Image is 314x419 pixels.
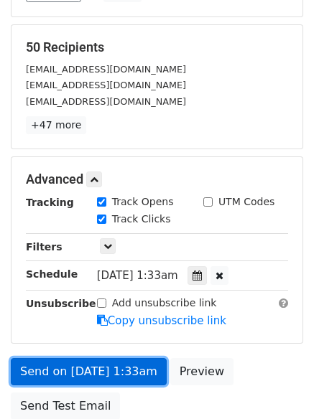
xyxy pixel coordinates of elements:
[26,80,186,90] small: [EMAIL_ADDRESS][DOMAIN_NAME]
[97,269,178,282] span: [DATE] 1:33am
[11,358,167,385] a: Send on [DATE] 1:33am
[26,96,186,107] small: [EMAIL_ADDRESS][DOMAIN_NAME]
[26,241,63,253] strong: Filters
[97,314,226,327] a: Copy unsubscribe link
[26,268,78,280] strong: Schedule
[26,64,186,75] small: [EMAIL_ADDRESS][DOMAIN_NAME]
[26,197,74,208] strong: Tracking
[26,171,288,187] h5: Advanced
[218,194,274,209] label: UTM Codes
[112,212,171,227] label: Track Clicks
[26,298,96,309] strong: Unsubscribe
[26,116,86,134] a: +47 more
[242,350,314,419] iframe: Chat Widget
[112,296,217,311] label: Add unsubscribe link
[26,39,288,55] h5: 50 Recipients
[112,194,174,209] label: Track Opens
[170,358,234,385] a: Preview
